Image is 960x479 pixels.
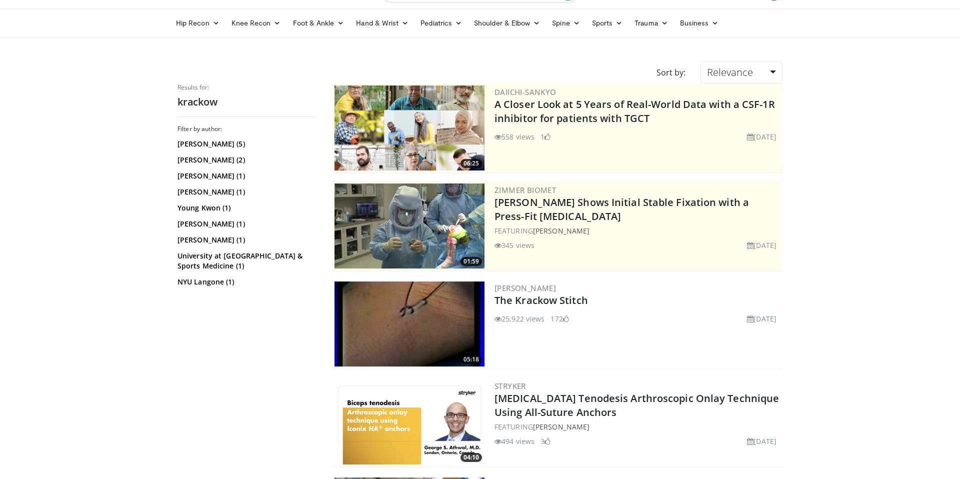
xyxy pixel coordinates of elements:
a: [PERSON_NAME] (1) [177,187,315,197]
img: 6bc46ad6-b634-4876-a934-24d4e08d5fac.300x170_q85_crop-smart_upscale.jpg [334,183,484,268]
a: Business [674,13,725,33]
li: 25,922 views [494,313,544,324]
a: 01:59 [334,183,484,268]
span: Relevance [707,65,753,79]
a: 06:25 [334,85,484,170]
a: [PERSON_NAME] Shows Initial Stable Fixation with a Press-Fit [MEDICAL_DATA] [494,195,749,223]
a: Knee Recon [225,13,287,33]
li: [DATE] [747,436,776,446]
a: Spine [546,13,585,33]
a: [PERSON_NAME] (1) [177,171,315,181]
img: 243552_0004_1.png.300x170_q85_crop-smart_upscale.jpg [334,281,484,366]
a: [PERSON_NAME] (1) [177,235,315,245]
a: Daiichi-Sankyo [494,87,556,97]
a: 05:18 [334,281,484,366]
li: [DATE] [747,240,776,250]
h3: Filter by author: [177,125,317,133]
div: Sort by: [649,61,693,83]
a: Hip Recon [170,13,225,33]
a: Hand & Wrist [350,13,414,33]
a: The Krackow Stitch [494,293,588,307]
span: 04:10 [460,453,482,462]
a: Trauma [628,13,674,33]
a: [PERSON_NAME] [533,422,589,431]
a: [PERSON_NAME] (1) [177,219,315,229]
a: Stryker [494,381,526,391]
a: Pediatrics [414,13,468,33]
h2: krackow [177,95,317,108]
a: NYU Langone (1) [177,277,315,287]
li: 494 views [494,436,534,446]
a: Zimmer Biomet [494,185,556,195]
a: [PERSON_NAME] [533,226,589,235]
span: 01:59 [460,257,482,266]
a: [PERSON_NAME] [494,283,556,293]
a: Sports [586,13,629,33]
a: University at [GEOGRAPHIC_DATA] & Sports Medicine (1) [177,251,315,271]
img: 93c22cae-14d1-47f0-9e4a-a244e824b022.png.300x170_q85_crop-smart_upscale.jpg [334,85,484,170]
div: FEATURING [494,421,780,432]
li: [DATE] [747,131,776,142]
a: [MEDICAL_DATA] Tenodesis Arthroscopic Onlay Technique Using All-Suture Anchors [494,391,779,419]
a: Young Kwon (1) [177,203,315,213]
a: [PERSON_NAME] (5) [177,139,315,149]
li: 345 views [494,240,534,250]
li: 172 [550,313,568,324]
div: FEATURING [494,225,780,236]
a: [PERSON_NAME] (2) [177,155,315,165]
img: dd3c9599-9b8f-4523-a967-19256dd67964.300x170_q85_crop-smart_upscale.jpg [334,379,484,464]
a: A Closer Look at 5 Years of Real-World Data with a CSF-1R inhibitor for patients with TGCT [494,97,775,125]
li: 558 views [494,131,534,142]
li: 3 [540,436,550,446]
a: Relevance [700,61,782,83]
a: Shoulder & Elbow [468,13,546,33]
p: Results for: [177,83,317,91]
li: [DATE] [747,313,776,324]
span: 05:18 [460,355,482,364]
a: 04:10 [334,379,484,464]
li: 1 [540,131,550,142]
a: Foot & Ankle [287,13,350,33]
span: 06:25 [460,159,482,168]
